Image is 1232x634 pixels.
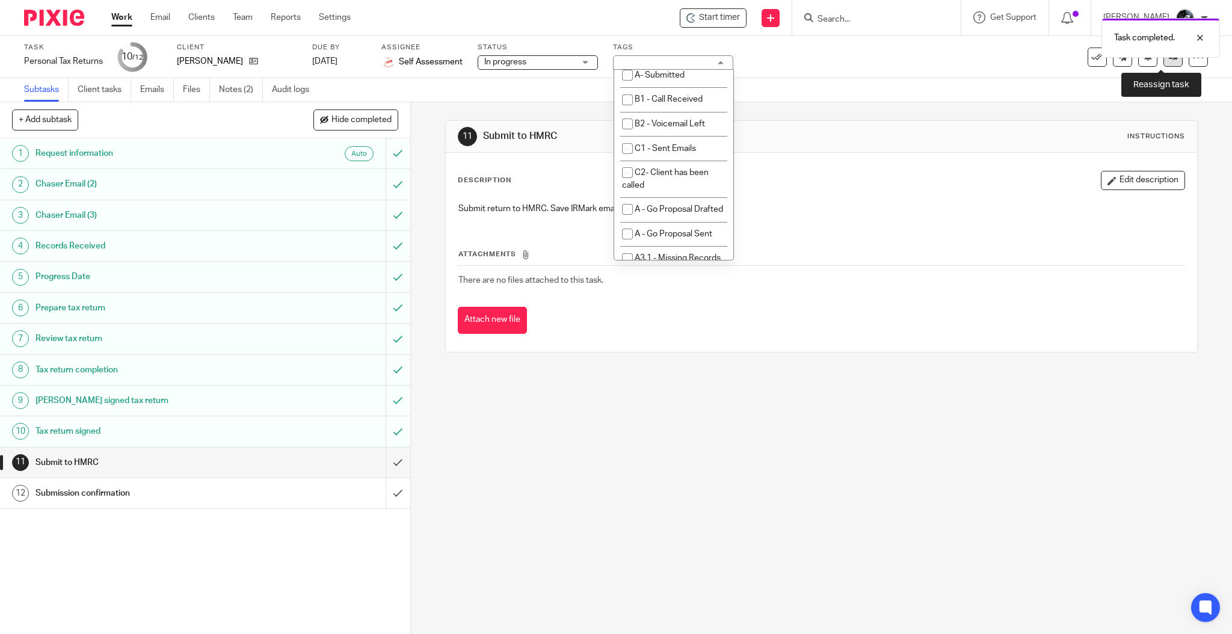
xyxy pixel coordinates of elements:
button: Attach new file [458,307,527,334]
span: A- Submitted [635,71,685,79]
a: Reports [271,11,301,23]
h1: Progress Date [35,268,261,286]
h1: Tax return completion [35,361,261,379]
div: Auto [345,146,374,161]
h1: Review tax return [35,330,261,348]
label: Status [478,43,598,52]
p: Submit return to HMRC. Save IRMark email in client record. [458,203,1185,215]
h1: Submit to HMRC [483,130,847,143]
a: Notes (2) [219,78,263,102]
span: A3.1 - Missing Records [635,254,721,262]
h1: Chaser Email (3) [35,206,261,224]
button: + Add subtask [12,109,78,130]
p: Task completed. [1114,32,1175,44]
div: 7 [12,330,29,347]
p: [PERSON_NAME] [177,55,243,67]
div: 3 [12,207,29,224]
span: A - Go Proposal Sent [635,230,712,238]
span: C1 - Sent Emails [635,144,696,153]
a: Audit logs [272,78,318,102]
img: Pixie [24,10,84,26]
a: Clients [188,11,215,23]
h1: Submission confirmation [35,484,261,502]
a: Subtasks [24,78,69,102]
p: Description [458,176,511,185]
div: Felicity Januszewski - Personal Tax Returns [680,8,747,28]
a: Client tasks [78,78,131,102]
span: A - Go Proposal Drafted [635,205,723,214]
small: /12 [132,54,143,61]
div: 5 [12,269,29,286]
a: Work [111,11,132,23]
div: 1 [12,145,29,162]
h1: Records Received [35,237,261,255]
h1: Chaser Email (2) [35,175,261,193]
label: Tags [613,43,733,52]
span: Self Assessment [399,56,463,68]
button: Hide completed [313,109,398,130]
span: In progress [484,58,526,66]
div: 11 [12,454,29,471]
a: Team [233,11,253,23]
div: Instructions [1127,132,1185,141]
div: Personal Tax Returns [24,55,103,67]
h1: Prepare tax return [35,299,261,317]
span: Attachments [458,251,516,257]
span: Hide completed [331,115,392,125]
div: 10 [12,423,29,440]
div: 4 [12,238,29,254]
label: Client [177,43,297,52]
span: B1 - Call Received [635,95,703,103]
img: 1000002124.png [381,55,396,70]
button: Edit description [1101,171,1185,190]
div: 2 [12,176,29,193]
a: Settings [319,11,351,23]
a: Files [183,78,210,102]
a: Emails [140,78,174,102]
div: 8 [12,362,29,378]
span: There are no files attached to this task. [458,276,603,285]
h1: Request information [35,144,261,162]
h1: Submit to HMRC [35,454,261,472]
label: Assignee [381,43,463,52]
span: C2- Client has been called [622,168,709,189]
label: Due by [312,43,366,52]
div: 12 [12,485,29,502]
span: [DATE] [312,57,337,66]
h1: Tax return signed [35,422,261,440]
img: 1000002122.jpg [1175,8,1195,28]
h1: [PERSON_NAME] signed tax return [35,392,261,410]
a: Email [150,11,170,23]
span: B2 - Voicemail Left [635,120,705,128]
div: 6 [12,300,29,316]
div: 11 [458,127,477,146]
label: Task [24,43,103,52]
div: 10 [122,50,143,64]
div: 9 [12,392,29,409]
